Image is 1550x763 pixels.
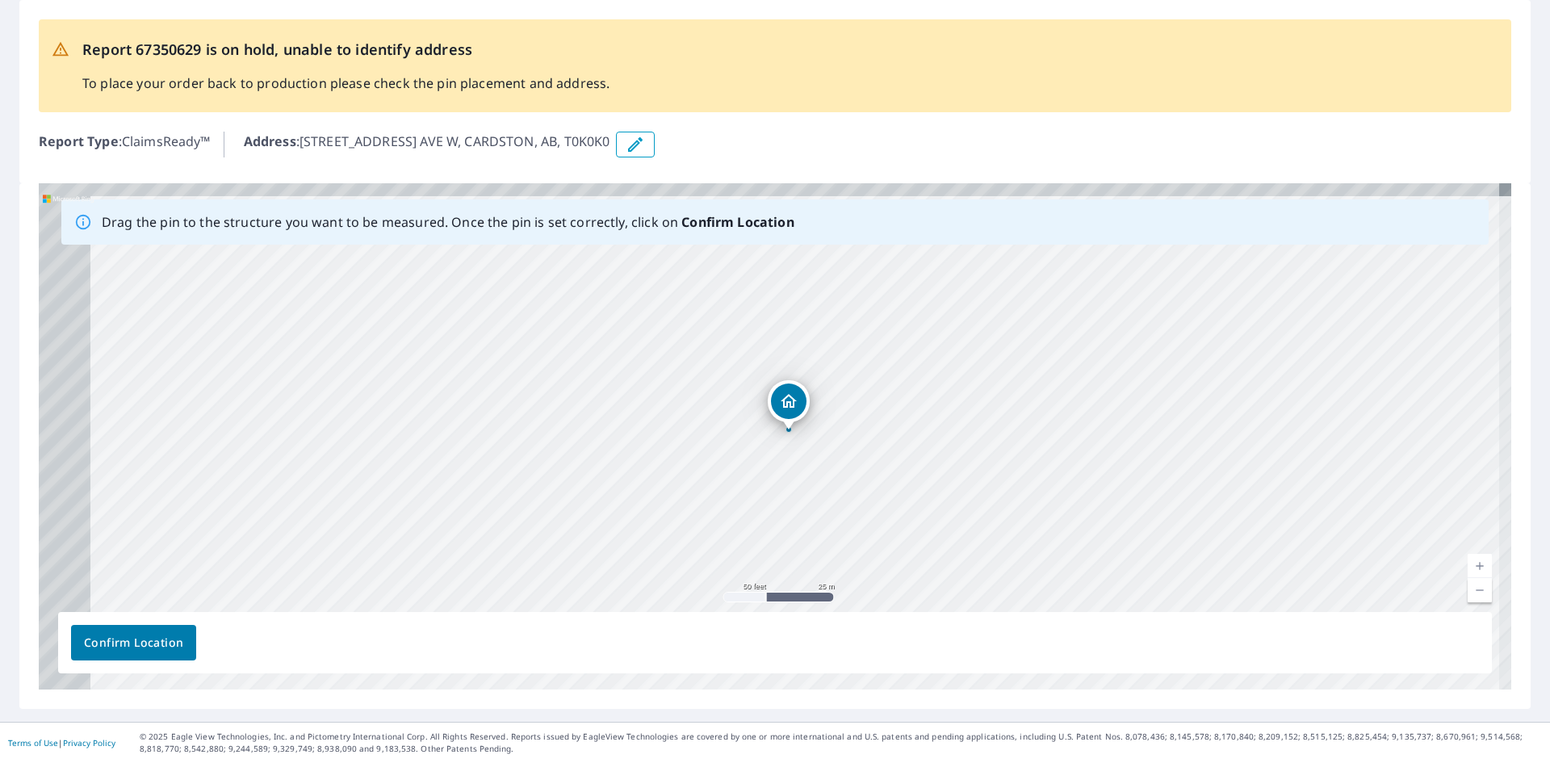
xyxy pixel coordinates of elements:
[244,132,610,157] p: : [STREET_ADDRESS] AVE W, CARDSTON, AB, T0K0K0
[681,213,794,231] b: Confirm Location
[82,73,610,93] p: To place your order back to production please check the pin placement and address.
[8,737,58,748] a: Terms of Use
[39,132,211,157] p: : ClaimsReady™
[84,633,183,653] span: Confirm Location
[768,380,810,430] div: Dropped pin, building 1, Residential property, 3946 AV. AVE W CARDSTON, AB T0K0K0
[82,39,610,61] p: Report 67350629 is on hold, unable to identify address
[102,212,794,232] p: Drag the pin to the structure you want to be measured. Once the pin is set correctly, click on
[1468,554,1492,578] a: Current Level 19, Zoom In
[71,625,196,660] button: Confirm Location
[140,731,1542,755] p: © 2025 Eagle View Technologies, Inc. and Pictometry International Corp. All Rights Reserved. Repo...
[63,737,115,748] a: Privacy Policy
[8,738,115,748] p: |
[244,132,296,150] b: Address
[1468,578,1492,602] a: Current Level 19, Zoom Out
[39,132,119,150] b: Report Type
